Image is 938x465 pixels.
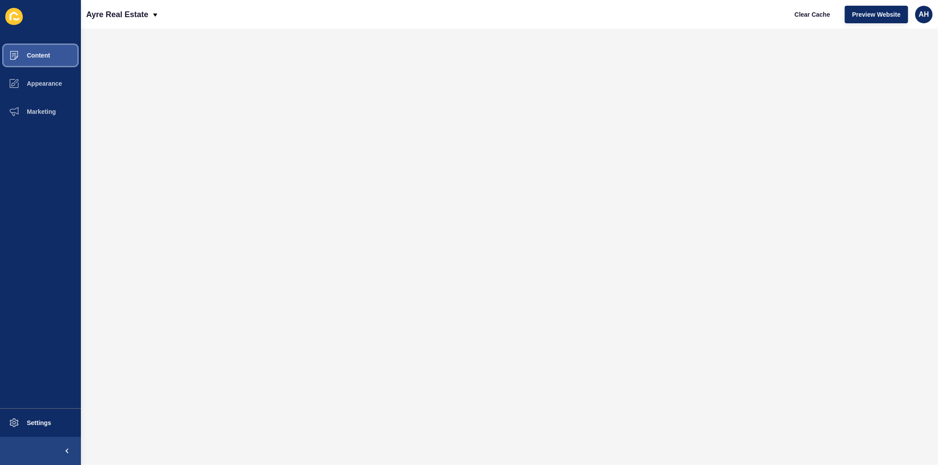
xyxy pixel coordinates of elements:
p: Ayre Real Estate [86,4,148,25]
span: AH [919,10,929,19]
button: Preview Website [845,6,908,23]
button: Clear Cache [787,6,838,23]
span: Clear Cache [795,10,830,19]
span: Preview Website [852,10,901,19]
